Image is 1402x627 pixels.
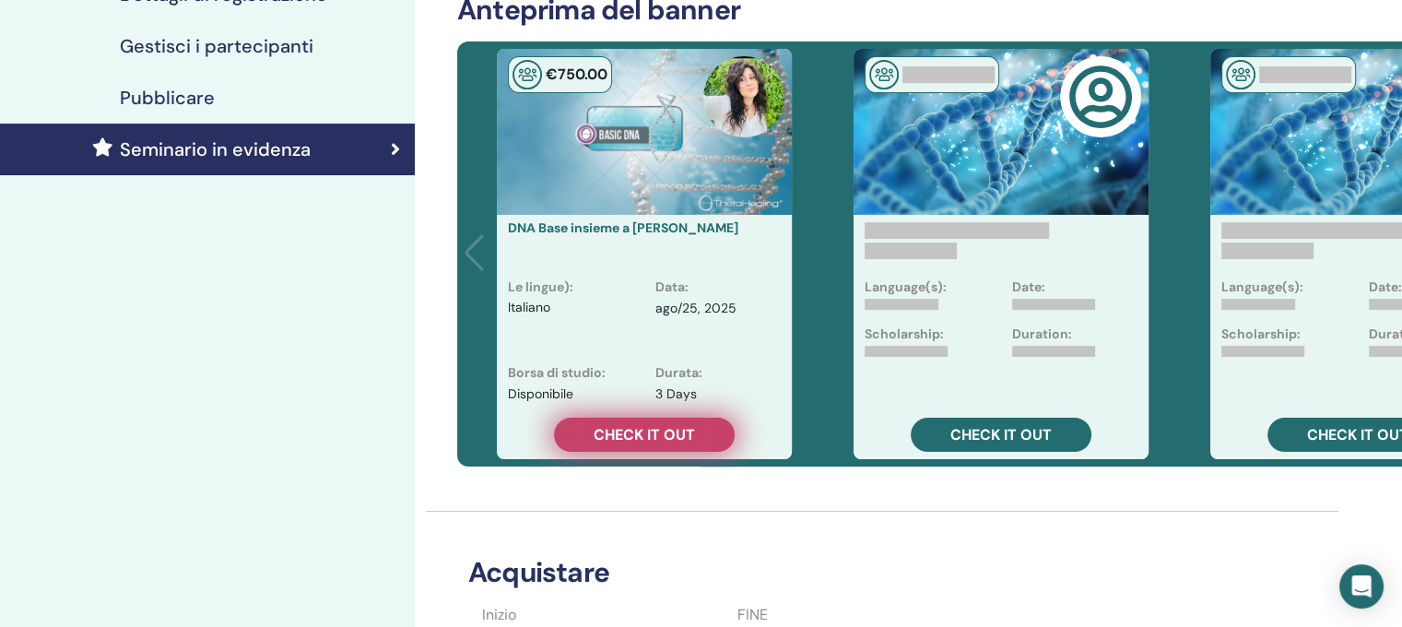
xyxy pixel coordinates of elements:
label: FINE [737,604,768,626]
p: Data : [655,278,689,297]
p: Disponibile [508,384,573,404]
h4: Seminario in evidenza [120,138,311,160]
h3: Acquistare [457,556,1187,589]
p: Italiano [508,299,550,349]
p: Duration: [1012,325,1072,344]
p: Borsa di studio : [508,363,606,383]
p: Date: [1369,278,1402,297]
p: Date: [1012,278,1045,297]
label: Inizio [482,604,516,626]
span: € 750 .00 [546,65,607,84]
p: Scholarship: [1221,325,1301,344]
span: Check it out [594,425,695,444]
p: Scholarship: [865,325,944,344]
img: In-Person Seminar [869,60,899,89]
p: Durata : [655,363,702,383]
p: ago/25, 2025 [655,299,736,318]
img: default.jpg [703,56,784,137]
a: DNA Base insieme a [PERSON_NAME] [508,219,738,236]
div: Open Intercom Messenger [1339,564,1384,609]
p: Le lingue) : [508,278,573,297]
h4: Pubblicare [120,87,215,109]
p: Language(s): [865,278,947,297]
img: In-Person Seminar [512,60,542,89]
p: 3 Days [655,384,697,404]
img: user-circle-regular.svg [1068,65,1133,129]
span: Check it out [950,425,1052,444]
a: Check it out [911,418,1091,452]
p: Language(s): [1221,278,1303,297]
a: Check it out [554,418,735,452]
img: In-Person Seminar [1226,60,1255,89]
h4: Gestisci i partecipanti [120,35,313,57]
